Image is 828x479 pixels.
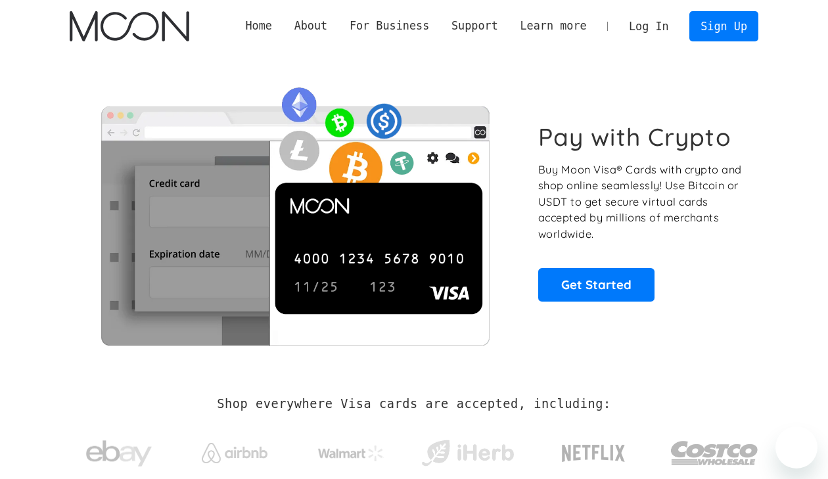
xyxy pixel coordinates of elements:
p: Buy Moon Visa® Cards with crypto and shop online seamlessly! Use Bitcoin or USDT to get secure vi... [538,162,744,242]
a: Netflix [535,424,653,476]
img: Walmart [318,445,384,461]
a: Airbnb [186,430,284,470]
div: Learn more [509,18,598,34]
div: For Business [350,18,429,34]
h1: Pay with Crypto [538,122,731,152]
img: Costco [670,428,758,478]
div: Support [451,18,498,34]
div: Support [440,18,509,34]
img: Moon Cards let you spend your crypto anywhere Visa is accepted. [70,78,520,345]
div: About [283,18,338,34]
iframe: Button to launch messaging window [775,426,817,468]
img: Netflix [561,437,626,470]
img: Airbnb [202,443,267,463]
img: iHerb [419,436,517,470]
div: For Business [338,18,440,34]
img: ebay [86,433,152,474]
div: Learn more [520,18,586,34]
a: Walmart [302,432,400,468]
a: Log In [618,12,679,41]
img: Moon Logo [70,11,189,41]
h2: Shop everywhere Visa cards are accepted, including: [217,397,610,411]
a: Home [235,18,283,34]
div: About [294,18,328,34]
a: Sign Up [689,11,758,41]
a: home [70,11,189,41]
a: Get Started [538,268,655,301]
a: iHerb [419,423,517,477]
